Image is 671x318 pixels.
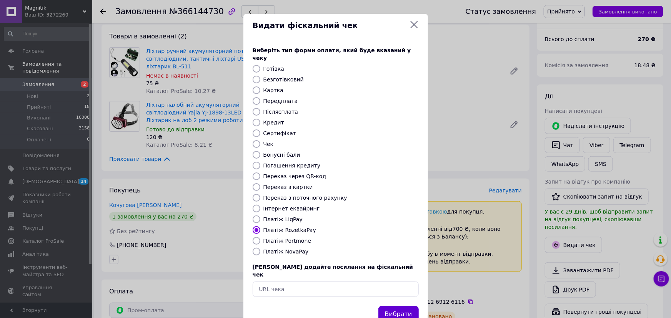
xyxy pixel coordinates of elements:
label: Платіж Portmone [263,238,311,244]
label: Кредит [263,119,284,126]
label: Готівка [263,66,284,72]
span: Видати фіскальний чек [253,20,406,31]
label: Переказ з картки [263,184,313,190]
label: Платіж NovaPay [263,248,309,255]
label: Бонусні бали [263,152,300,158]
label: Передплата [263,98,298,104]
label: Післясплата [263,109,298,115]
label: Чек [263,141,274,147]
label: Інтернет еквайринг [263,205,320,212]
label: Безготівковий [263,76,304,83]
input: URL чека [253,282,419,297]
label: Сертифікат [263,130,296,136]
label: Платіж RozetkaPay [263,227,316,233]
label: Картка [263,87,284,93]
label: Переказ через QR-код [263,173,326,179]
label: Платіж LiqPay [263,216,303,222]
span: [PERSON_NAME] додайте посилання на фіскальний чек [253,264,413,278]
span: Виберіть тип форми оплати, який буде вказаний у чеку [253,47,411,61]
label: Переказ з поточного рахунку [263,195,347,201]
label: Погашення кредиту [263,162,321,169]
